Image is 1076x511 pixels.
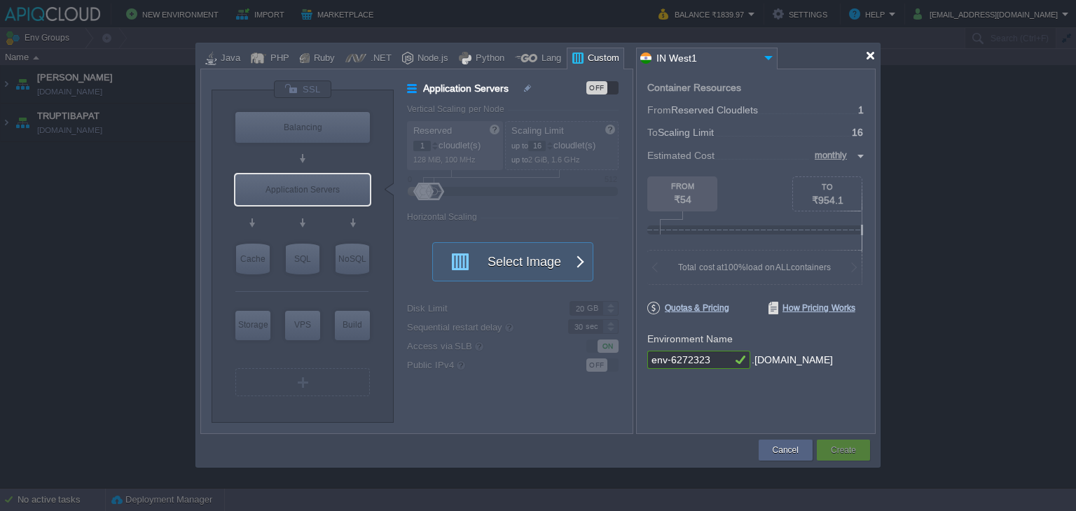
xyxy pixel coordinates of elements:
div: SQL [286,244,319,274]
label: Environment Name [647,333,733,344]
div: Ruby [310,48,335,69]
button: Create [831,443,856,457]
div: PHP [266,48,289,69]
div: Cache [236,244,270,274]
div: .[DOMAIN_NAME] [752,351,833,370]
div: NoSQL [336,244,369,274]
div: Java [216,48,240,69]
div: Storage Containers [235,311,270,340]
div: SQL Databases [286,244,319,274]
div: Python [471,48,504,69]
div: Balancing [235,112,370,143]
div: .NET [366,48,392,69]
div: Node.js [413,48,448,69]
div: NoSQL Databases [336,244,369,274]
div: Build Node [335,311,370,340]
div: Lang [537,48,561,69]
div: Custom [584,48,619,69]
span: Quotas & Pricing [647,302,729,314]
div: Container Resources [647,83,741,93]
span: How Pricing Works [768,302,855,314]
div: OFF [586,81,607,94]
div: Load Balancer [235,112,370,143]
div: VPS [285,311,320,339]
div: Elastic VPS [285,311,320,340]
div: Storage [235,311,270,339]
div: Create New Layer [235,368,370,396]
button: Cancel [773,443,799,457]
div: Build [335,311,370,339]
button: Select Image [442,243,568,281]
div: Application Servers [235,174,370,205]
